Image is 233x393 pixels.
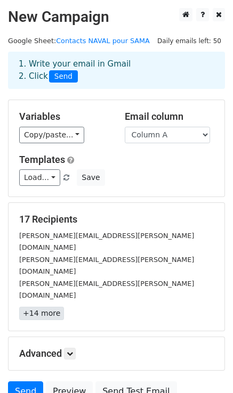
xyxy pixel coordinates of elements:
[77,169,105,186] button: Save
[49,70,78,83] span: Send
[19,169,60,186] a: Load...
[8,8,225,26] h2: New Campaign
[19,111,109,122] h5: Variables
[19,348,214,359] h5: Advanced
[19,256,194,276] small: [PERSON_NAME][EMAIL_ADDRESS][PERSON_NAME][DOMAIN_NAME]
[56,37,150,45] a: Contacts NAVAL pour SAMA
[19,280,194,300] small: [PERSON_NAME][EMAIL_ADDRESS][PERSON_NAME][DOMAIN_NAME]
[154,35,225,47] span: Daily emails left: 50
[180,342,233,393] iframe: Chat Widget
[19,154,65,165] a: Templates
[19,214,214,225] h5: 17 Recipients
[19,127,84,143] a: Copy/paste...
[11,58,222,83] div: 1. Write your email in Gmail 2. Click
[154,37,225,45] a: Daily emails left: 50
[8,37,150,45] small: Google Sheet:
[19,307,64,320] a: +14 more
[125,111,214,122] h5: Email column
[19,232,194,252] small: [PERSON_NAME][EMAIL_ADDRESS][PERSON_NAME][DOMAIN_NAME]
